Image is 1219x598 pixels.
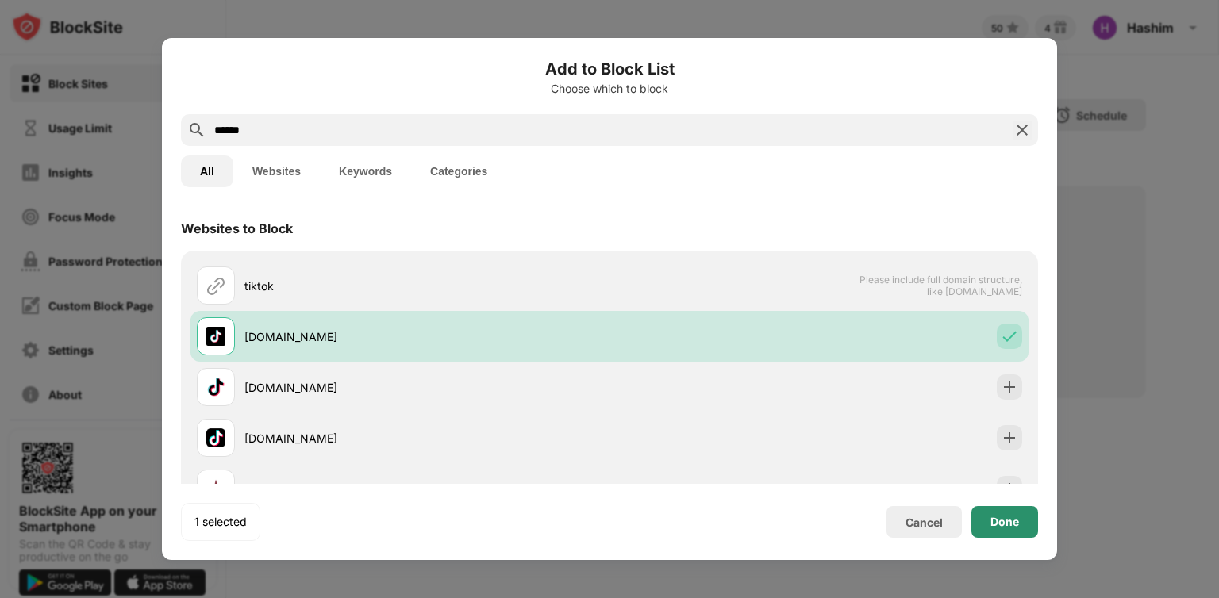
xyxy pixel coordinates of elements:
button: Websites [233,155,320,187]
h6: Add to Block List [181,57,1038,81]
div: tiktok [244,278,609,294]
img: favicons [206,378,225,397]
button: All [181,155,233,187]
div: Cancel [906,516,943,529]
div: 1 selected [194,514,247,530]
button: Categories [411,155,506,187]
img: search.svg [187,121,206,140]
div: [DOMAIN_NAME] [244,481,609,497]
div: Choose which to block [181,82,1038,95]
button: Keywords [320,155,411,187]
div: [DOMAIN_NAME] [244,379,609,396]
div: [DOMAIN_NAME] [244,328,609,345]
div: [DOMAIN_NAME] [244,430,609,447]
img: favicons [206,479,225,498]
span: Please include full domain structure, like [DOMAIN_NAME] [859,274,1022,297]
img: favicons [206,428,225,447]
img: favicons [206,327,225,346]
img: search-close [1013,121,1032,140]
div: Websites to Block [181,220,293,236]
img: url.svg [206,276,225,295]
div: Done [990,516,1019,528]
